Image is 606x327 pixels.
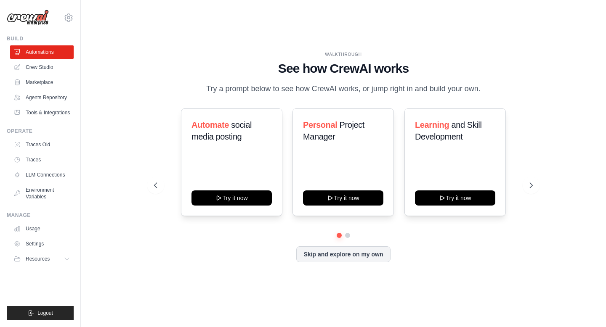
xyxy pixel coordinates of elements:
span: Learning [415,120,449,129]
p: Try a prompt below to see how CrewAI works, or jump right in and build your own. [202,83,485,95]
button: Skip and explore on my own [296,246,390,262]
span: Automate [191,120,229,129]
button: Try it now [415,190,495,206]
button: Logout [7,306,74,320]
button: Try it now [303,190,383,206]
a: Automations [10,45,74,59]
div: Operate [7,128,74,134]
h1: See how CrewAI works [154,61,532,76]
img: Logo [7,10,49,26]
div: Manage [7,212,74,219]
button: Try it now [191,190,272,206]
div: Build [7,35,74,42]
span: Personal [303,120,337,129]
iframe: Chat Widget [564,287,606,327]
a: Environment Variables [10,183,74,203]
a: Agents Repository [10,91,74,104]
a: Crew Studio [10,61,74,74]
button: Resources [10,252,74,266]
a: LLM Connections [10,168,74,182]
a: Traces [10,153,74,166]
span: Resources [26,256,50,262]
span: Logout [37,310,53,316]
span: and Skill Development [415,120,481,141]
a: Usage [10,222,74,235]
a: Traces Old [10,138,74,151]
a: Marketplace [10,76,74,89]
div: WALKTHROUGH [154,51,532,58]
a: Tools & Integrations [10,106,74,119]
a: Settings [10,237,74,251]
